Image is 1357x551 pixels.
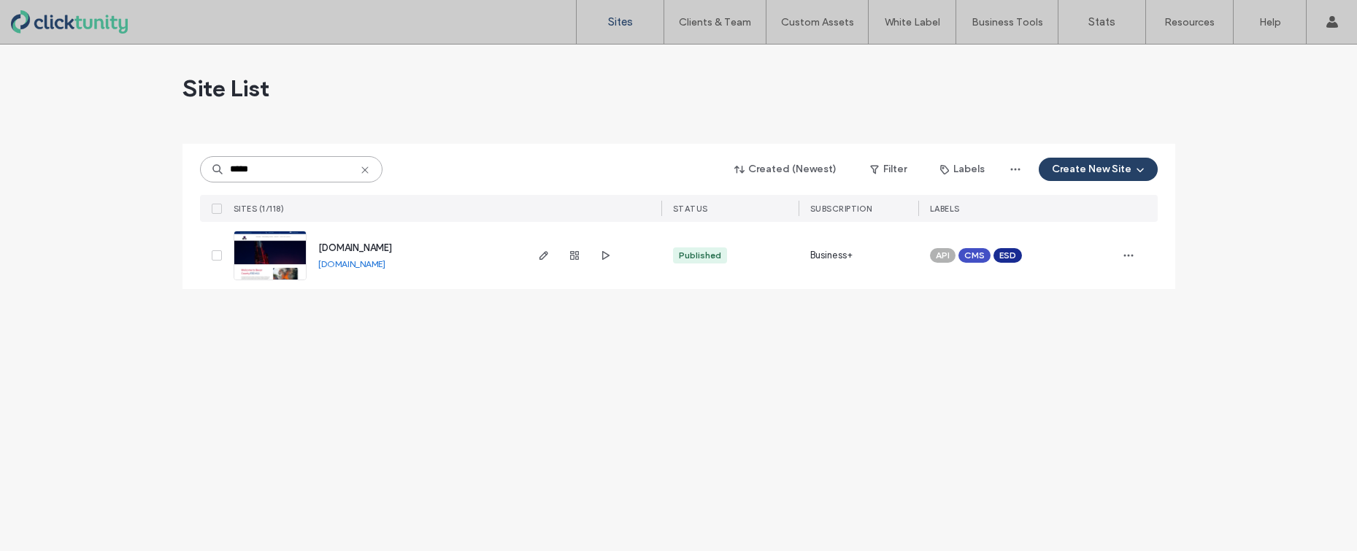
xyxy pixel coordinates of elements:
[972,16,1043,28] label: Business Tools
[999,249,1016,262] span: ESD
[318,242,392,253] a: [DOMAIN_NAME]
[234,204,285,214] span: SITES (1/118)
[679,16,751,28] label: Clients & Team
[810,204,872,214] span: SUBSCRIPTION
[781,16,854,28] label: Custom Assets
[1039,158,1158,181] button: Create New Site
[927,158,998,181] button: Labels
[1088,15,1115,28] label: Stats
[1164,16,1215,28] label: Resources
[885,16,940,28] label: White Label
[722,158,850,181] button: Created (Newest)
[34,10,64,23] span: Help
[679,249,721,262] div: Published
[673,204,708,214] span: STATUS
[608,15,633,28] label: Sites
[964,249,985,262] span: CMS
[182,74,269,103] span: Site List
[318,258,385,269] a: [DOMAIN_NAME]
[810,248,853,263] span: Business+
[856,158,921,181] button: Filter
[936,249,950,262] span: API
[930,204,960,214] span: LABELS
[1259,16,1281,28] label: Help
